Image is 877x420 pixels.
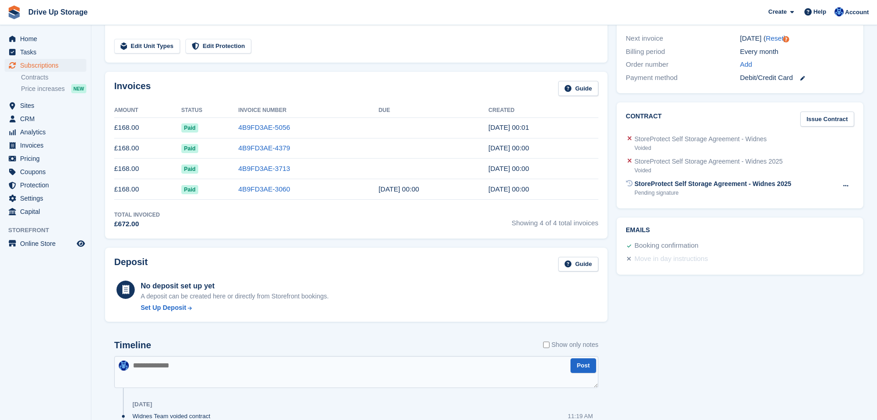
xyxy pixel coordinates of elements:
div: Debit/Credit Card [740,73,854,83]
label: Show only notes [543,340,598,350]
span: Capital [20,205,75,218]
span: Create [768,7,787,16]
span: Paid [181,123,198,133]
a: menu [5,179,86,191]
a: Issue Contract [800,112,854,127]
h2: Emails [626,227,854,234]
a: Price increases NEW [21,84,86,94]
div: £672.00 [114,219,160,229]
p: A deposit can be created here or directly from Storefront bookings. [141,292,329,301]
td: £168.00 [114,179,181,200]
div: StoreProtect Self Storage Agreement - Widnes [634,134,766,144]
span: Paid [181,185,198,194]
a: menu [5,46,86,58]
div: Billing period [626,47,740,57]
a: menu [5,99,86,112]
input: Show only notes [543,340,549,350]
span: Tasks [20,46,75,58]
div: Next invoice [626,33,740,44]
h2: Deposit [114,257,148,272]
div: Set Up Deposit [141,303,186,313]
span: Settings [20,192,75,205]
span: Paid [181,144,198,153]
div: Every month [740,47,854,57]
a: 4B9FD3AE-4379 [238,144,290,152]
div: Move in day instructions [634,254,708,265]
h2: Timeline [114,340,151,351]
a: 4B9FD3AE-3713 [238,165,290,172]
img: Widnes Team [119,361,129,371]
time: 2025-08-03 23:00:53 UTC [488,165,529,172]
time: 2025-09-03 23:00:23 UTC [488,144,529,152]
span: Sites [20,99,75,112]
th: Status [181,103,238,118]
span: Protection [20,179,75,191]
td: £168.00 [114,159,181,179]
span: CRM [20,112,75,125]
a: Guide [558,81,598,96]
span: Showing 4 of 4 total invoices [512,211,598,229]
a: Reset [766,34,783,42]
div: Pending signature [634,189,791,197]
time: 2025-07-04 23:00:00 UTC [379,185,419,193]
time: 2025-10-03 23:01:04 UTC [488,123,529,131]
a: menu [5,152,86,165]
div: Tooltip anchor [782,35,790,43]
a: Preview store [75,238,86,249]
a: Contracts [21,73,86,82]
div: Total Invoiced [114,211,160,219]
span: Price increases [21,85,65,93]
span: Subscriptions [20,59,75,72]
a: 4B9FD3AE-3060 [238,185,290,193]
span: Help [814,7,826,16]
span: Coupons [20,165,75,178]
div: Order number [626,59,740,70]
span: Pricing [20,152,75,165]
td: £168.00 [114,117,181,138]
a: Edit Protection [185,39,251,54]
img: stora-icon-8386f47178a22dfd0bd8f6a31ec36ba5ce8667c1dd55bd0f319d3a0aa187defe.svg [7,5,21,19]
span: Online Store [20,237,75,250]
a: menu [5,112,86,125]
td: £168.00 [114,138,181,159]
th: Due [379,103,489,118]
div: StoreProtect Self Storage Agreement - Widnes 2025 [634,157,783,166]
a: menu [5,165,86,178]
div: StoreProtect Self Storage Agreement - Widnes 2025 [634,179,791,189]
div: Booking confirmation [634,240,698,251]
div: No deposit set up yet [141,281,329,292]
h2: Contract [626,112,662,127]
a: Edit Unit Types [114,39,180,54]
a: Drive Up Storage [25,5,91,20]
a: Guide [558,257,598,272]
div: Voided [634,144,766,152]
button: Post [571,358,596,373]
h2: Invoices [114,81,151,96]
span: Account [845,8,869,17]
a: Set Up Deposit [141,303,329,313]
div: Payment method [626,73,740,83]
a: menu [5,205,86,218]
span: Home [20,32,75,45]
a: menu [5,32,86,45]
a: 4B9FD3AE-5056 [238,123,290,131]
th: Created [488,103,598,118]
a: menu [5,139,86,152]
span: Storefront [8,226,91,235]
a: menu [5,192,86,205]
th: Amount [114,103,181,118]
time: 2025-07-03 23:00:04 UTC [488,185,529,193]
div: NEW [71,84,86,93]
a: Add [740,59,752,70]
div: [DATE] [132,401,152,408]
span: Paid [181,165,198,174]
div: Voided [634,166,783,175]
div: [DATE] ( ) [740,33,854,44]
a: menu [5,126,86,138]
span: Invoices [20,139,75,152]
span: Analytics [20,126,75,138]
a: menu [5,237,86,250]
a: menu [5,59,86,72]
img: Widnes Team [835,7,844,16]
th: Invoice Number [238,103,379,118]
